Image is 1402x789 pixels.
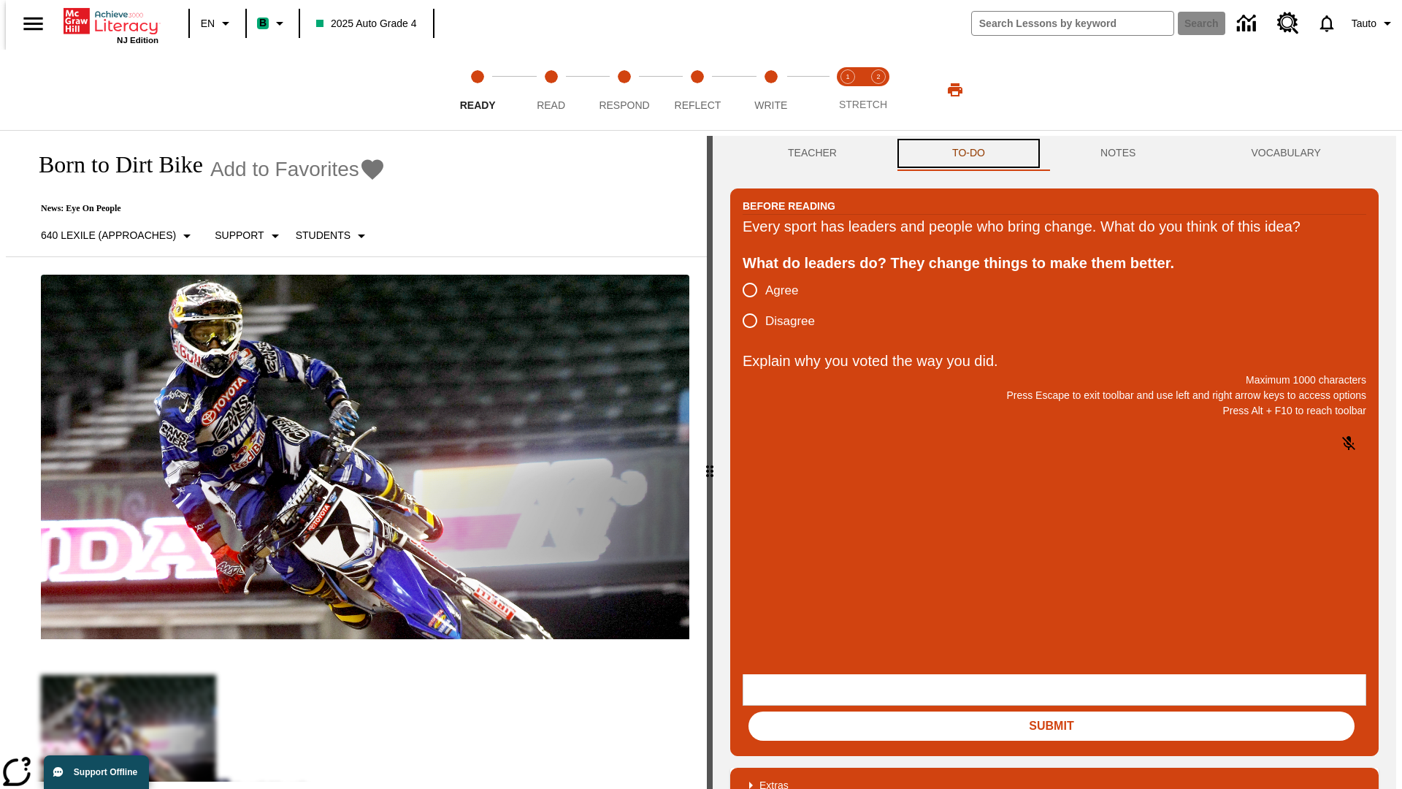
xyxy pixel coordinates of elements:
div: poll [743,275,827,336]
button: Read step 2 of 5 [508,50,593,130]
p: Explain why you voted the way you did. [743,349,1366,373]
a: Resource Center, Will open in new tab [1268,4,1308,43]
button: Stretch Read step 1 of 2 [827,50,869,130]
button: NOTES [1043,136,1193,171]
button: Select Lexile, 640 Lexile (Approaches) [35,223,202,249]
p: 640 Lexile (Approaches) [41,228,176,243]
button: Stretch Respond step 2 of 2 [857,50,900,130]
div: Every sport has leaders and people who bring change. What do you think of this idea? [743,215,1366,238]
button: Profile/Settings [1346,10,1402,37]
p: Press Alt + F10 to reach toolbar [743,403,1366,419]
span: Support Offline [74,767,137,777]
div: activity [713,136,1396,789]
button: Write step 5 of 5 [729,50,813,130]
p: Maximum 1000 characters [743,373,1366,388]
p: News: Eye On People [23,203,386,214]
span: Add to Favorites [210,158,359,181]
button: Click to activate and allow voice recognition [1331,426,1366,461]
button: Boost Class color is mint green. Change class color [251,10,294,37]
button: Teacher [730,136,895,171]
button: Ready step 1 of 5 [435,50,520,130]
span: Tauto [1352,16,1376,31]
input: search field [972,12,1173,35]
div: Home [64,5,158,45]
button: Scaffolds, Support [209,223,289,249]
text: 2 [876,73,880,80]
button: Add to Favorites - Born to Dirt Bike [210,156,386,182]
h1: Born to Dirt Bike [23,151,203,178]
button: Open side menu [12,2,55,45]
button: VOCABULARY [1193,136,1379,171]
button: TO-DO [895,136,1043,171]
div: Press Enter or Spacebar and then press right and left arrow keys to move the slider [707,136,713,789]
body: Explain why you voted the way you did. Maximum 1000 characters Press Alt + F10 to reach toolbar P... [6,12,213,25]
span: Read [537,99,565,111]
span: B [259,14,267,32]
p: Support [215,228,264,243]
span: Respond [599,99,649,111]
button: Respond step 3 of 5 [582,50,667,130]
span: 2025 Auto Grade 4 [316,16,417,31]
h2: Before Reading [743,198,835,214]
div: reading [6,136,707,782]
button: Submit [748,712,1355,741]
button: Support Offline [44,755,149,789]
span: EN [201,16,215,31]
a: Notifications [1308,4,1346,42]
text: 1 [846,73,849,80]
span: Reflect [675,99,721,111]
p: Students [296,228,350,243]
a: Data Center [1228,4,1268,44]
button: Print [932,77,978,103]
button: Select Student [290,223,376,249]
span: Ready [460,99,496,111]
span: NJ Edition [117,36,158,45]
div: Instructional Panel Tabs [730,136,1379,171]
span: Agree [765,281,798,300]
span: STRETCH [839,99,887,110]
button: Language: EN, Select a language [194,10,241,37]
div: What do leaders do? They change things to make them better. [743,251,1366,275]
button: Reflect step 4 of 5 [655,50,740,130]
span: Write [754,99,787,111]
span: Disagree [765,312,815,331]
img: Motocross racer James Stewart flies through the air on his dirt bike. [41,275,689,640]
p: Press Escape to exit toolbar and use left and right arrow keys to access options [743,388,1366,403]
